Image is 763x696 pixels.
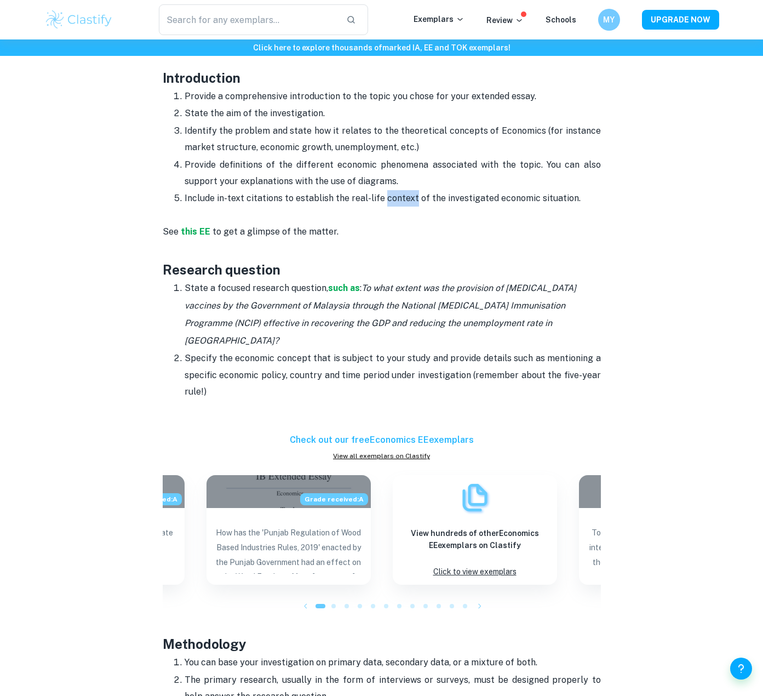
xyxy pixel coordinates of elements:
[603,14,615,26] h6: MY
[730,658,752,680] button: Help and Feedback
[163,70,240,85] strong: Introduction
[185,105,601,122] p: State the aim of the investigation.
[433,564,517,579] p: Click to view exemplars
[546,15,576,24] a: Schools
[185,279,601,350] li: State a focused research question, :
[44,9,114,31] img: Clastify logo
[163,224,601,240] p: See to get a glimpse of the matter.
[579,475,743,585] a: Blog exemplar: To what extent has Slovak government intTo what extent has Slovak government inter...
[163,433,601,447] h6: Check out our free Economics EE exemplars
[300,493,368,505] span: Grade received: A
[179,226,210,237] a: this EE
[642,10,719,30] button: UPGRADE NOW
[163,451,601,461] a: View all exemplars on Clastify
[159,4,338,35] input: Search for any exemplars...
[414,13,464,25] p: Exemplars
[185,350,601,400] p: Specify the economic concept that is subject to your study and provide details such as mentioning...
[185,88,601,105] p: Provide a comprehensive introduction to the topic you chose for your extended essay.
[181,226,210,237] strong: this EE
[185,654,601,671] p: You can base your investigation on primary data, secondary data, or a mixture of both.
[215,526,362,574] p: How has the 'Punjab Regulation of Wood Based Industries Rules, 2019' enacted by the Punjab Govern...
[588,526,735,574] p: To what extent has Slovak government intervention been successful in reducing the negative extern...
[393,475,557,585] a: ExemplarsView hundreds of otherEconomics EEexemplars on ClastifyClick to view exemplars
[486,14,524,26] p: Review
[185,283,576,346] i: To what extent was the provision of [MEDICAL_DATA] vaccines by the Government of Malaysia through...
[458,481,491,514] img: Exemplars
[185,190,601,207] p: Include in-text citations to establish the real-life context of the investigated economic situation.
[401,527,548,551] h6: View hundreds of other Economics EE exemplars on Clastify
[328,283,360,293] a: such as
[185,123,601,156] p: Identify the problem and state how it relates to the theoretical concepts of Economics (for insta...
[163,614,601,654] h3: Methodology
[2,42,761,54] h6: Click here to explore thousands of marked IA, EE and TOK exemplars !
[163,240,601,279] h3: Research question
[598,9,620,31] button: MY
[206,475,371,585] a: Blog exemplar: How has the 'Punjab Regulation of Wood BGrade received:AHow has the 'Punjab Regula...
[185,157,601,190] p: Provide definitions of the different economic phenomena associated with the topic. You can also s...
